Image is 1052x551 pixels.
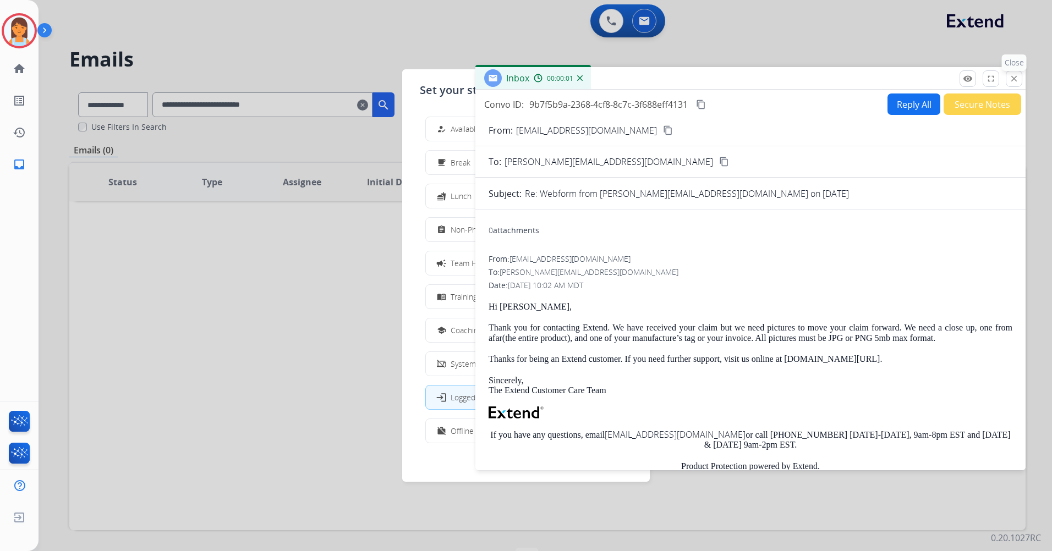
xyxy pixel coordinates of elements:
[506,72,529,84] span: Inbox
[420,82,501,98] span: Set your status
[484,98,524,111] p: Convo ID:
[13,62,26,75] mat-icon: home
[944,93,1021,115] button: Secure Notes
[426,318,626,342] button: Coaching
[508,280,583,290] span: [DATE] 10:02 AM MDT
[696,100,706,109] mat-icon: content_copy
[451,157,470,168] span: Break
[887,93,940,115] button: Reply All
[451,257,496,269] span: Team Huddle
[426,385,626,409] button: Logged In
[489,323,1012,343] p: Thank you for contacting Extend. We have received your claim but we need pictures to move your cl...
[437,191,446,201] mat-icon: fastfood
[489,254,1012,265] div: From:
[437,426,446,436] mat-icon: work_off
[451,392,484,403] span: Logged In
[991,531,1041,544] p: 0.20.1027RC
[437,225,446,234] mat-icon: assignment
[426,251,626,275] button: Team Huddle
[525,187,849,200] p: Re: Webform from [PERSON_NAME][EMAIL_ADDRESS][DOMAIN_NAME] on [DATE]
[426,285,626,308] button: Training
[426,117,626,141] button: Available
[437,158,446,167] mat-icon: free_breakfast
[13,94,26,107] mat-icon: list_alt
[451,425,474,437] span: Offline
[489,267,1012,278] div: To:
[547,74,573,83] span: 00:00:01
[489,302,1012,312] p: Hi [PERSON_NAME],
[505,155,713,168] span: [PERSON_NAME][EMAIL_ADDRESS][DOMAIN_NAME]
[489,354,1012,364] p: Thanks for being an Extend customer. If you need further support, visit us online at [DOMAIN_NAME...
[426,218,626,241] button: Non-Phone Queue
[516,124,657,137] p: [EMAIL_ADDRESS][DOMAIN_NAME]
[489,280,1012,291] div: Date:
[489,124,513,137] p: From:
[1006,70,1022,87] button: Close
[437,124,446,134] mat-icon: how_to_reg
[426,184,626,208] button: Lunch
[437,292,446,301] mat-icon: menu_book
[489,461,1012,512] p: Product Protection powered by Extend. Extend, Inc. is the Administrator and Extend Warranty Servi...
[451,358,497,370] span: System Issue
[451,190,472,202] span: Lunch
[509,254,631,264] span: [EMAIL_ADDRESS][DOMAIN_NAME]
[529,98,688,111] span: 9b7f5b9a-2368-4cf8-8c7c-3f688eff4131
[719,157,729,167] mat-icon: content_copy
[489,225,539,236] div: attachments
[489,429,1012,450] p: If you have any questions, email or call [PHONE_NUMBER] [DATE]-[DATE], 9am-8pm EST and [DATE] & [...
[451,324,482,336] span: Coaching
[437,326,446,335] mat-icon: school
[605,428,746,440] a: [EMAIL_ADDRESS][DOMAIN_NAME]
[489,376,1012,396] p: Sincerely, The Extend Customer Care Team
[1002,54,1027,71] p: Close
[13,126,26,139] mat-icon: history
[4,15,35,46] img: avatar
[426,151,626,174] button: Break
[500,267,678,277] span: [PERSON_NAME][EMAIL_ADDRESS][DOMAIN_NAME]
[13,158,26,171] mat-icon: inbox
[489,225,493,235] span: 0
[451,224,516,235] span: Non-Phone Queue
[436,392,447,403] mat-icon: login
[1009,74,1019,84] mat-icon: close
[489,155,501,168] p: To:
[426,419,626,443] button: Offline
[437,359,446,368] mat-icon: phonelink_off
[986,74,996,84] mat-icon: fullscreen
[451,291,477,302] span: Training
[489,187,522,200] p: Subject:
[663,125,673,135] mat-icon: content_copy
[963,74,973,84] mat-icon: remove_red_eye
[489,406,544,418] img: Extend Logo
[451,123,480,135] span: Available
[426,352,626,376] button: System Issue
[436,257,447,268] mat-icon: campaign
